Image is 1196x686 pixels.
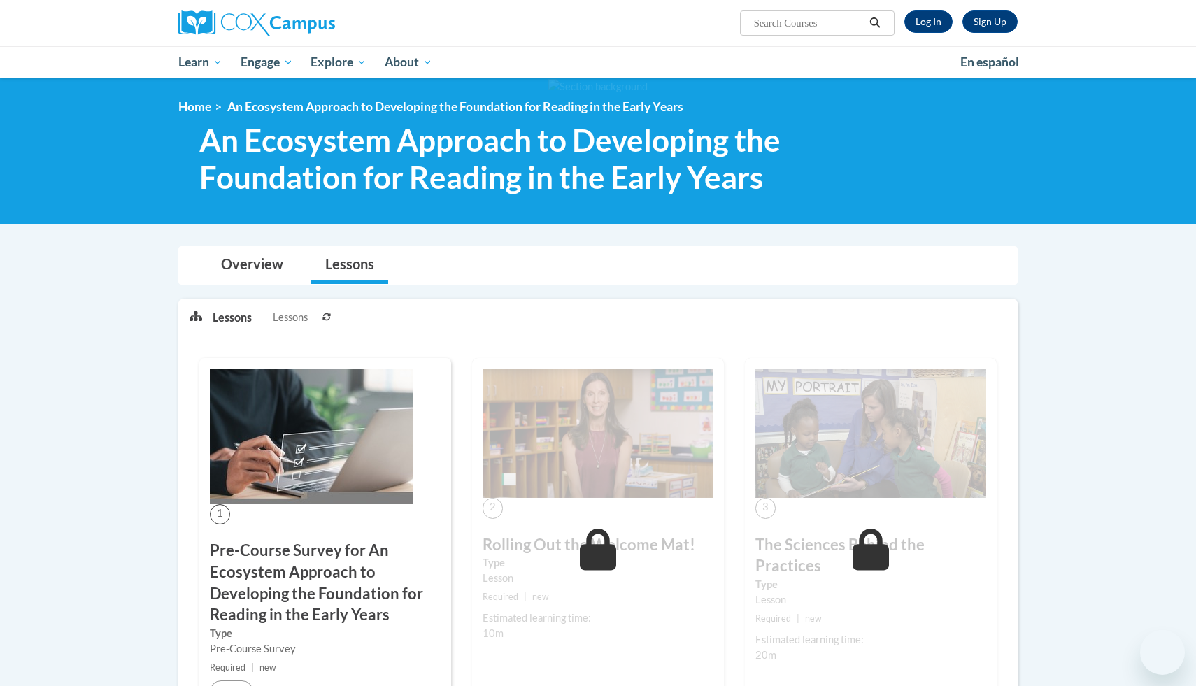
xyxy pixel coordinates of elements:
[178,10,444,36] a: Cox Campus
[483,610,713,626] div: Estimated learning time:
[483,592,518,602] span: Required
[210,641,441,657] div: Pre-Course Survey
[483,534,713,556] h3: Rolling Out the Welcome Mat!
[241,54,293,71] span: Engage
[797,613,799,624] span: |
[178,99,211,114] a: Home
[199,122,824,196] span: An Ecosystem Approach to Developing the Foundation for Reading in the Early Years
[227,99,683,114] span: An Ecosystem Approach to Developing the Foundation for Reading in the Early Years
[301,46,376,78] a: Explore
[532,592,549,602] span: new
[904,10,953,33] a: Log In
[210,662,245,673] span: Required
[755,534,986,578] h3: The Sciences Behind the Practices
[805,613,822,624] span: new
[753,15,864,31] input: Search Courses
[524,592,527,602] span: |
[548,79,648,94] img: Section background
[311,54,366,71] span: Explore
[483,498,503,518] span: 2
[210,540,441,626] h3: Pre-Course Survey for An Ecosystem Approach to Developing the Foundation for Reading in the Early...
[376,46,441,78] a: About
[755,649,776,661] span: 20m
[755,592,986,608] div: Lesson
[962,10,1018,33] a: Register
[169,46,232,78] a: Learn
[213,310,252,325] p: Lessons
[755,369,986,499] img: Course Image
[864,15,885,31] button: Search
[210,504,230,524] span: 1
[755,632,986,648] div: Estimated learning time:
[483,571,713,586] div: Lesson
[178,10,335,36] img: Cox Campus
[157,46,1039,78] div: Main menu
[210,369,413,504] img: Course Image
[311,247,388,284] a: Lessons
[210,626,441,641] label: Type
[960,55,1019,69] span: En español
[251,662,254,673] span: |
[232,46,302,78] a: Engage
[385,54,432,71] span: About
[1140,630,1185,675] iframe: Button to launch messaging window
[951,48,1028,77] a: En español
[259,662,276,673] span: new
[273,310,308,325] span: Lessons
[483,627,504,639] span: 10m
[207,247,297,284] a: Overview
[755,613,791,624] span: Required
[755,577,986,592] label: Type
[755,498,776,518] span: 3
[483,369,713,499] img: Course Image
[483,555,713,571] label: Type
[178,54,222,71] span: Learn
